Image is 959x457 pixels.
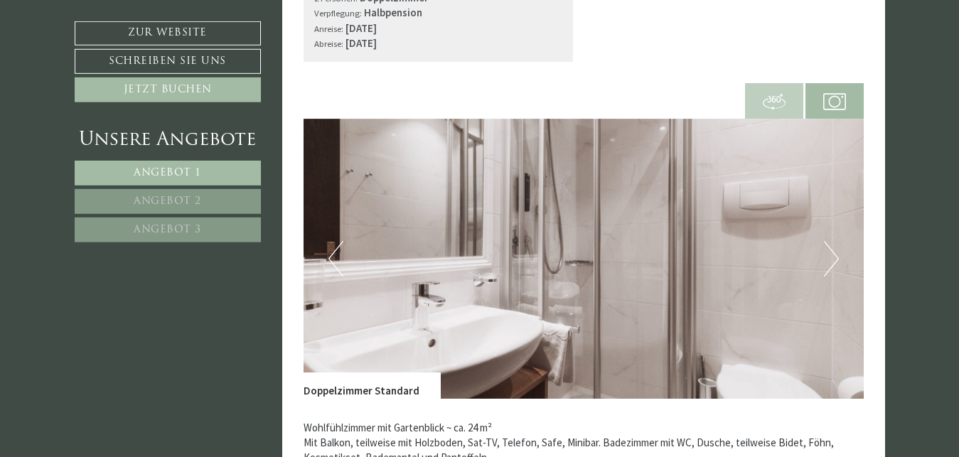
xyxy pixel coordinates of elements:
a: Schreiben Sie uns [75,49,261,74]
small: Abreise: [314,38,343,49]
span: Angebot 2 [134,196,201,207]
button: Previous [328,241,343,276]
b: Halbpension [364,6,422,19]
a: Jetzt buchen [75,77,261,102]
b: [DATE] [345,21,377,35]
img: 360-grad.svg [763,90,786,113]
button: Next [824,241,839,276]
small: Anreise: [314,23,343,34]
div: Doppelzimmer Standard [304,372,441,398]
span: Angebot 3 [134,225,201,235]
b: [DATE] [345,36,377,50]
div: [DATE] [257,11,304,33]
img: image [304,119,864,399]
a: Zur Website [75,21,261,45]
small: 10:17 [21,66,203,75]
div: Unsere Angebote [75,127,261,154]
div: Guten Tag, wie können wir Ihnen helfen? [11,38,210,78]
button: Senden [468,375,560,399]
div: Montis – Active Nature Spa [21,41,203,51]
span: Angebot 1 [134,168,201,178]
small: Verpflegung: [314,7,362,18]
img: camera.svg [823,90,846,113]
